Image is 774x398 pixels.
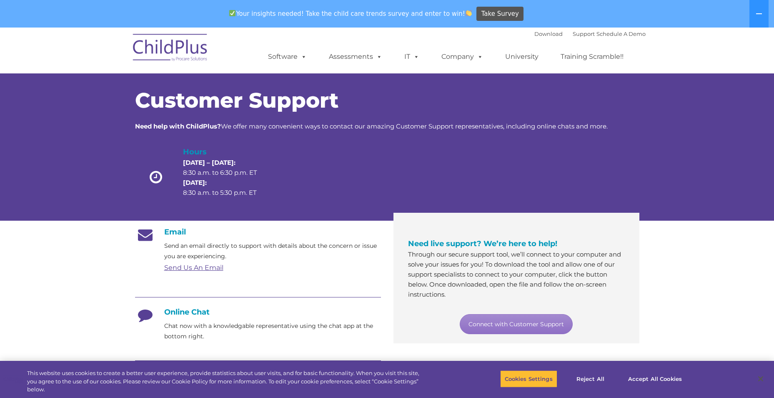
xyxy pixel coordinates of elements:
a: Company [433,48,491,65]
a: IT [396,48,428,65]
a: Send Us An Email [164,264,223,272]
strong: [DATE] – [DATE]: [183,159,235,166]
span: Customer Support [135,88,338,113]
strong: Need help with ChildPlus? [135,122,221,130]
a: Download [534,30,563,37]
span: Your insights needed! Take the child care trends survey and enter to win! [226,5,476,22]
a: Support [573,30,595,37]
font: | [534,30,646,37]
strong: [DATE]: [183,179,207,186]
a: Schedule A Demo [596,30,646,37]
button: Reject All [564,370,616,388]
a: Assessments [321,48,391,65]
p: Send an email directly to support with details about the concern or issue you are experiencing. [164,241,381,262]
div: This website uses cookies to create a better user experience, provide statistics about user visit... [27,369,426,394]
span: Need live support? We’re here to help! [408,239,557,248]
a: University [497,48,547,65]
a: Software [260,48,315,65]
span: We offer many convenient ways to contact our amazing Customer Support representatives, including ... [135,122,608,130]
img: ChildPlus by Procare Solutions [129,28,212,70]
button: Accept All Cookies [624,370,686,388]
span: Take Survey [481,7,519,21]
a: Connect with Customer Support [460,314,573,334]
p: Through our secure support tool, we’ll connect to your computer and solve your issues for you! To... [408,249,625,300]
h4: Hours [183,146,271,158]
a: Training Scramble!! [552,48,632,65]
a: Take Survey [476,7,524,21]
p: 8:30 a.m. to 6:30 p.m. ET 8:30 a.m. to 5:30 p.m. ET [183,158,271,198]
img: 👏 [466,10,472,16]
img: ✅ [229,10,235,16]
h4: Online Chat [135,307,381,317]
button: Close [751,370,770,388]
h4: Email [135,227,381,237]
p: Chat now with a knowledgable representative using the chat app at the bottom right. [164,321,381,342]
button: Cookies Settings [500,370,557,388]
